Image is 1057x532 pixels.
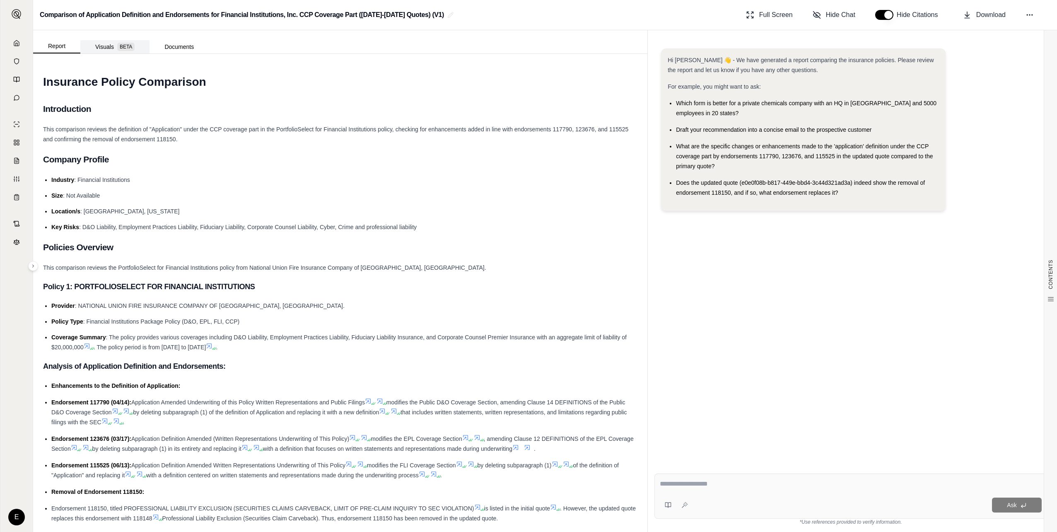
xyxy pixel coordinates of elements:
[51,192,63,199] span: Size
[80,208,179,215] span: : [GEOGRAPHIC_DATA], [US_STATE]
[51,488,144,495] span: Removal of Endorsement 118150:
[162,515,498,522] span: Professional Liability Exclusion (Securities Claim Carveback). Thus, endorsement 118150 has been ...
[51,462,619,479] span: of the definition of "Application" and replacing it
[83,318,239,325] span: : Financial Institutions Package Policy (D&O, EPL, FLI, CCP)
[133,409,379,416] span: by deleting subparagraph (1) of the definition of Application and replacing it with a new definition
[676,126,871,133] span: Draft your recommendation into a concise email to the prospective customer
[123,419,125,426] span: .
[43,359,637,374] h3: Analysis of Application Definition and Endorsements:
[131,399,365,406] span: Application Amended Underwriting of this Policy Written Representations and Public Filings
[79,224,417,230] span: : D&O Liability, Employment Practices Liability, Fiduciary Liability, Corporate Counsel Liability...
[51,382,180,389] span: Enhancements to the Definition of Application:
[668,83,761,90] span: For example, you might want to ask:
[43,239,637,256] h2: Policies Overview
[1047,260,1054,289] span: CONTENTS
[51,505,474,512] span: Endorsement 118150, titled PROFESSIONAL LIABILITY EXCLUSION (SECURITIES CLAIMS CARVEBACK, LIMIT O...
[8,6,25,22] button: Expand sidebar
[534,445,536,452] span: .
[131,462,345,469] span: Application Definition Amended Written Representations Underwriting of This Policy
[117,43,135,51] span: BETA
[809,7,859,23] button: Hide Chat
[33,39,80,53] button: Report
[51,399,131,406] span: Endorsement 117790 (04/14):
[80,40,150,53] button: Visuals
[51,334,627,351] span: : The policy provides various coverages including D&O Liability, Employment Practices Liability, ...
[51,224,79,230] span: Key Risks
[43,279,637,294] h3: Policy 1: PORTFOLIOSELECT FOR FINANCIAL INSTITUTIONS
[63,192,100,199] span: : Not Available
[897,10,943,20] span: Hide Citations
[51,177,74,183] span: Industry
[263,445,512,452] span: with a definition that focuses on written statements and representations made during underwriting
[74,177,130,183] span: : Financial Institutions
[51,399,625,416] span: modifies the Public D&O Coverage Section, amending Clause 14 DEFINITIONS of the Public D&O Covera...
[1007,502,1016,508] span: Ask
[12,9,22,19] img: Expand sidebar
[5,53,28,70] a: Documents Vault
[51,334,106,341] span: Coverage Summary
[826,10,855,20] span: Hide Chat
[146,472,419,479] span: with a definition centered on written statements and representations made during the underwriting...
[43,100,637,118] h2: Introduction
[216,344,217,351] span: .
[5,71,28,88] a: Prompt Library
[51,435,131,442] span: Endorsement 123676 (03/17):
[478,462,552,469] span: by deleting subparagraph (1)
[5,234,28,250] a: Legal Search Engine
[92,445,241,452] span: by deleting subparagraph (1) in its entirety and replacing it
[5,134,28,151] a: Policy Comparisons
[43,126,628,143] span: This comparison reviews the definition of "Application" under the CCP coverage part in the Portfo...
[5,189,28,206] a: Coverage Table
[976,10,1006,20] span: Download
[367,462,456,469] span: modifies the FLI Coverage Section
[960,7,1009,23] button: Download
[676,143,933,169] span: What are the specific changes or enhancements made to the 'application' definition under the CCP ...
[676,100,936,116] span: Which form is better for a private chemicals company with an HQ in [GEOGRAPHIC_DATA] and 5000 emp...
[43,264,486,271] span: This comparison reviews the PortfolioSelect for Financial Institutions policy from National Union...
[654,519,1047,525] div: *Use references provided to verify information.
[5,89,28,106] a: Chat
[743,7,796,23] button: Full Screen
[5,152,28,169] a: Claim Coverage
[40,7,444,22] h2: Comparison of Application Definition and Endorsements for Financial Institutions, Inc. CCP Covera...
[371,435,462,442] span: modifies the EPL Coverage Section
[5,116,28,133] a: Single Policy
[43,70,637,94] h1: Insurance Policy Comparison
[992,498,1042,513] button: Ask
[51,505,636,522] span: . However, the updated quote replaces this endorsement with 118148
[8,509,25,525] div: E
[43,151,637,168] h2: Company Profile
[94,344,206,351] span: . The policy period is from [DATE] to [DATE]
[484,505,550,512] span: is listed in the initial quote
[75,302,345,309] span: : NATIONAL UNION FIRE INSURANCE COMPANY OF [GEOGRAPHIC_DATA], [GEOGRAPHIC_DATA].
[5,171,28,187] a: Custom Report
[676,179,925,196] span: Does the updated quote (e0e0f08b-b817-449e-bbd4-3c44d321ad3a) indeed show the removal of endorsem...
[5,35,28,51] a: Home
[759,10,793,20] span: Full Screen
[51,208,80,215] span: Location/s
[28,261,38,271] button: Expand sidebar
[668,57,934,73] span: Hi [PERSON_NAME] 👋 - We have generated a report comparing the insurance policies. Please review t...
[51,462,131,469] span: Endorsement 115525 (06/13):
[5,215,28,232] a: Contract Analysis
[51,435,634,452] span: , amending Clause 12 DEFINITIONS of the EPL Coverage Section
[51,302,75,309] span: Provider
[150,40,209,53] button: Documents
[440,472,442,479] span: .
[51,318,83,325] span: Policy Type
[51,409,627,426] span: that includes written statements, written representations, and limitations regarding public filin...
[131,435,349,442] span: Application Definition Amended (Written Representations Underwriting of This Policy)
